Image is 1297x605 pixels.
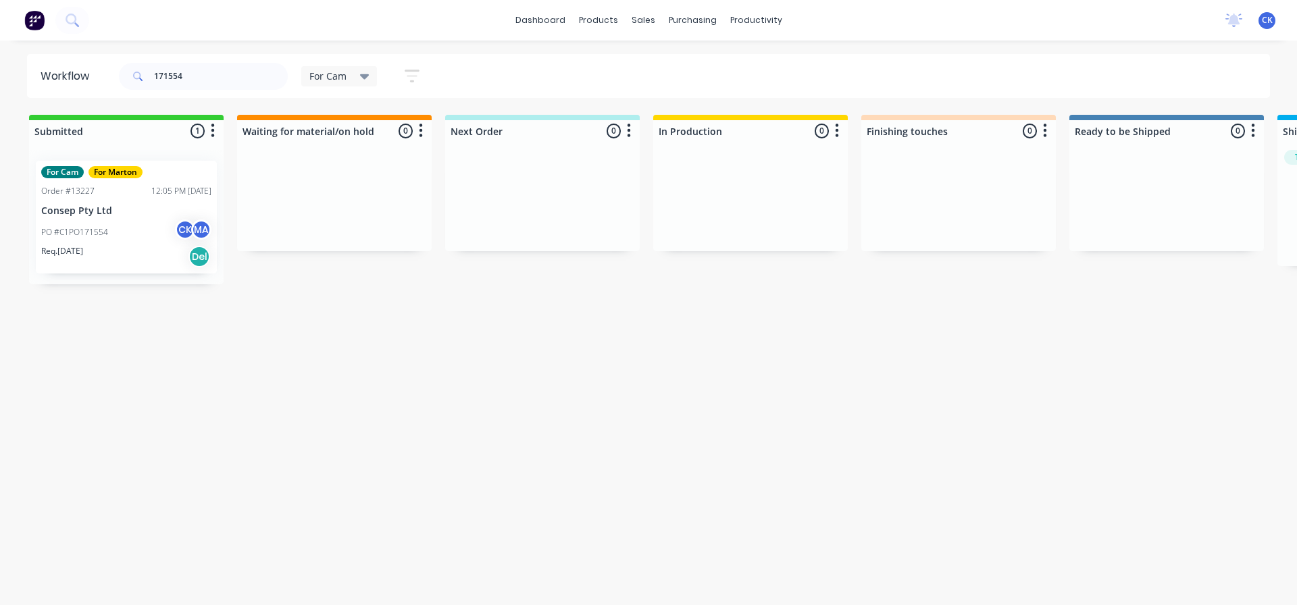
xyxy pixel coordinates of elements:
p: Req. [DATE] [41,245,83,257]
img: Factory [24,10,45,30]
div: products [572,10,625,30]
input: Search for orders... [154,63,288,90]
div: sales [625,10,662,30]
div: purchasing [662,10,723,30]
div: Del [188,246,210,267]
a: dashboard [509,10,572,30]
div: productivity [723,10,789,30]
div: Workflow [41,68,96,84]
span: CK [1262,14,1273,26]
span: For Cam [309,69,347,83]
